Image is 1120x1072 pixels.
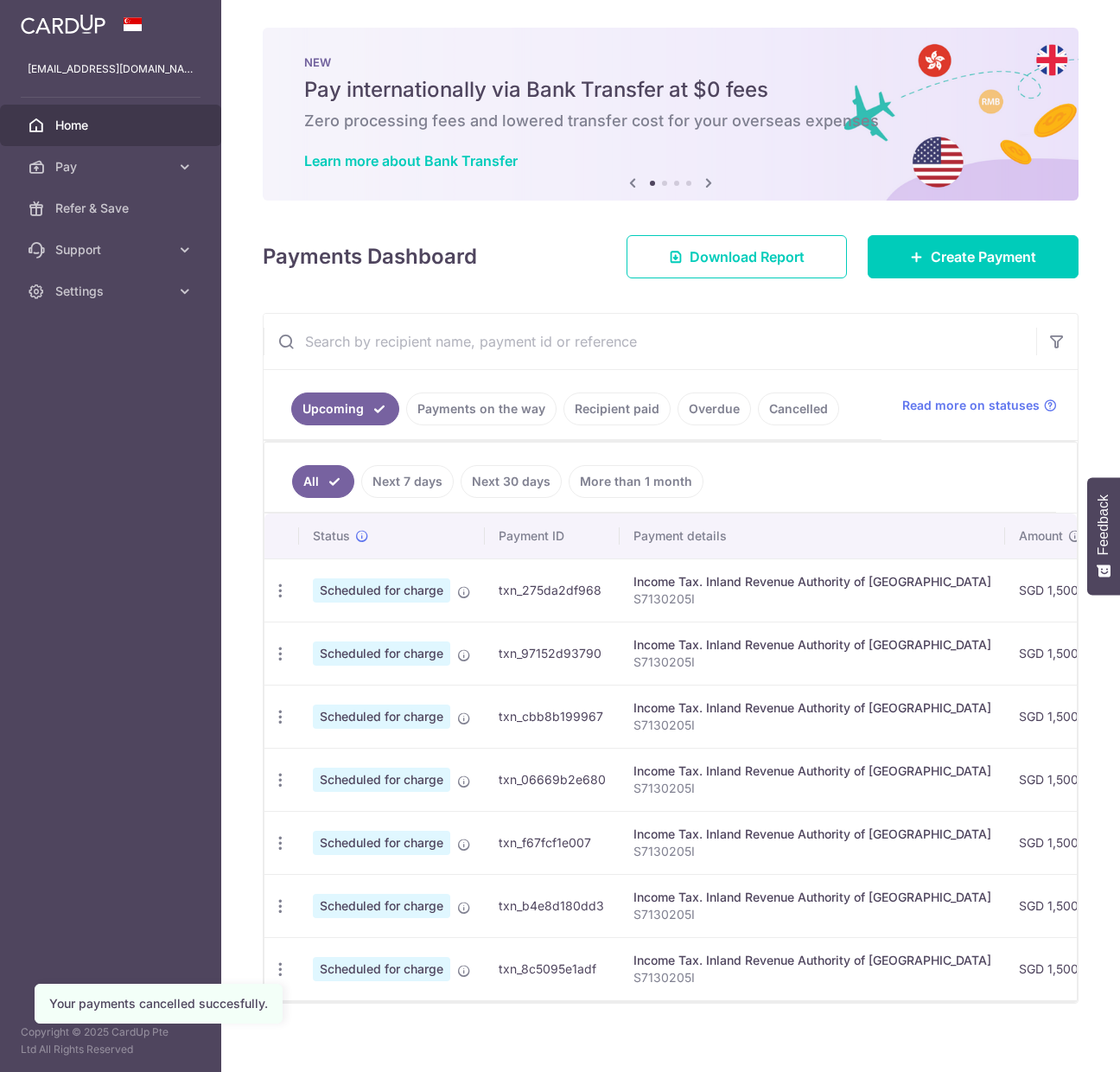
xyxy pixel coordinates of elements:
[21,14,105,35] img: CardUp
[868,235,1079,278] a: Create Payment
[633,590,991,608] p: S7130205I
[633,826,991,843] div: Income Tax. Inland Revenue Authority of [GEOGRAPHIC_DATA]
[633,573,991,590] div: Income Tax. Inland Revenue Authority of [GEOGRAPHIC_DATA]
[313,705,450,729] span: Scheduled for charge
[1096,495,1111,555] span: Feedback
[313,768,450,792] span: Scheduled for charge
[563,392,671,425] a: Recipient paid
[313,641,450,666] span: Scheduled for charge
[313,894,450,918] span: Scheduled for charge
[627,235,847,278] a: Download Report
[633,654,991,671] p: S7130205I
[633,843,991,860] p: S7130205I
[678,392,751,425] a: Overdue
[902,397,1040,414] span: Read more on statuses
[1005,874,1111,937] td: SGD 1,500.00
[485,622,620,685] td: txn_97152d93790
[264,314,1036,369] input: Search by recipient name, payment id or reference
[55,200,169,217] span: Refer & Save
[485,874,620,937] td: txn_b4e8d180dd3
[633,889,991,906] div: Income Tax. Inland Revenue Authority of [GEOGRAPHIC_DATA]
[620,514,1005,558] th: Payment details
[304,111,1037,131] h6: Zero processing fees and lowered transfer cost for your overseas expenses
[55,117,169,134] span: Home
[406,392,557,425] a: Payments on the way
[902,397,1057,414] a: Read more on statuses
[633,780,991,797] p: S7130205I
[485,558,620,622] td: txn_275da2df968
[313,527,350,545] span: Status
[633,952,991,969] div: Income Tax. Inland Revenue Authority of [GEOGRAPHIC_DATA]
[569,465,703,498] a: More than 1 month
[633,636,991,654] div: Income Tax. Inland Revenue Authority of [GEOGRAPHIC_DATA]
[1005,622,1111,685] td: SGD 1,500.00
[633,969,991,986] p: S7130205I
[304,76,1037,104] h5: Pay internationally via Bank Transfer at $0 fees
[485,514,620,558] th: Payment ID
[28,61,194,78] p: [EMAIL_ADDRESS][DOMAIN_NAME]
[1005,811,1111,874] td: SGD 1,500.00
[931,246,1036,267] span: Create Payment
[55,158,169,175] span: Pay
[485,937,620,1000] td: txn_8c5095e1adf
[313,957,450,981] span: Scheduled for charge
[633,763,991,780] div: Income Tax. Inland Revenue Authority of [GEOGRAPHIC_DATA]
[1005,937,1111,1000] td: SGD 1,500.00
[633,699,991,717] div: Income Tax. Inland Revenue Authority of [GEOGRAPHIC_DATA]
[49,995,268,1012] div: Your payments cancelled succesfully.
[485,748,620,811] td: txn_06669b2e680
[304,55,1037,69] p: NEW
[1019,527,1063,545] span: Amount
[1005,558,1111,622] td: SGD 1,500.00
[461,465,562,498] a: Next 30 days
[292,465,354,498] a: All
[55,283,169,300] span: Settings
[485,811,620,874] td: txn_f67fcf1e007
[1005,748,1111,811] td: SGD 1,500.00
[485,685,620,748] td: txn_cbb8b199967
[1087,477,1120,595] button: Feedback - Show survey
[263,28,1079,201] img: Bank transfer banner
[690,246,805,267] span: Download Report
[55,241,169,258] span: Support
[313,578,450,603] span: Scheduled for charge
[633,717,991,734] p: S7130205I
[313,831,450,855] span: Scheduled for charge
[304,152,518,169] a: Learn more about Bank Transfer
[1005,685,1111,748] td: SGD 1,500.00
[633,906,991,923] p: S7130205I
[758,392,839,425] a: Cancelled
[263,241,477,272] h4: Payments Dashboard
[291,392,399,425] a: Upcoming
[361,465,454,498] a: Next 7 days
